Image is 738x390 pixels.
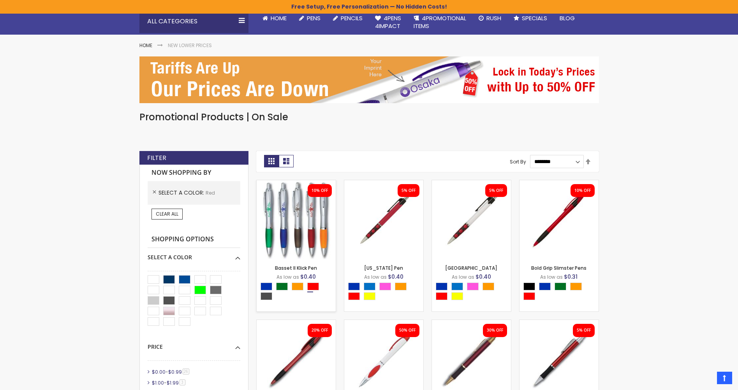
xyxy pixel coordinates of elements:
[436,283,511,302] div: Select A Color
[139,111,599,123] h1: Promotional Products | On Sale
[564,273,578,281] span: $0.31
[307,283,319,290] div: Red
[555,283,566,290] div: Green
[467,283,479,290] div: Pink
[489,188,503,193] div: 5% OFF
[379,283,391,290] div: Pink
[148,248,240,261] div: Select A Color
[486,14,501,22] span: Rush
[341,14,363,22] span: Pencils
[570,283,582,290] div: Orange
[256,10,293,27] a: Home
[577,328,591,333] div: 5% OFF
[348,283,423,302] div: Select A Color
[312,328,328,333] div: 20% OFF
[150,369,192,375] a: $0.00-$0.9926
[436,292,447,300] div: Red
[150,379,188,386] a: $1.00-$1.993
[348,283,360,290] div: Blue
[451,283,463,290] div: Blue Light
[407,10,472,35] a: 4PROMOTIONALITEMS
[388,273,403,281] span: $0.40
[432,180,511,259] img: New Orleans Pen-Red
[264,155,279,167] strong: Grid
[553,10,581,27] a: Blog
[148,231,240,248] strong: Shopping Options
[375,14,401,30] span: 4Pens 4impact
[139,10,248,33] div: All Categories
[369,10,407,35] a: 4Pens4impact
[520,180,599,186] a: Bold Gripped Slimster-Red
[483,283,494,290] div: Orange
[510,158,526,165] label: Sort By
[148,337,240,351] div: Price
[523,283,535,290] div: Black
[402,188,416,193] div: 5% OFF
[257,180,336,186] a: Basset II Klick Pen
[276,283,288,290] div: Green
[257,180,336,259] img: Basset II Klick Pen
[312,188,328,193] div: 10% OFF
[148,165,240,181] strong: Now Shopping by
[523,283,599,302] div: Select A Color
[395,283,407,290] div: Orange
[344,320,423,326] a: Dual Spot-Red
[300,273,316,281] span: $0.40
[507,10,553,27] a: Specials
[539,283,551,290] div: Blue
[540,274,563,280] span: As low as
[168,369,182,375] span: $0.99
[520,320,599,326] a: Sleeker Silver-Red
[348,292,360,300] div: Red
[275,265,317,271] a: Basset II Klick Pen
[271,14,287,22] span: Home
[180,379,185,385] span: 3
[364,274,387,280] span: As low as
[364,292,375,300] div: Yellow
[183,369,189,374] span: 26
[139,42,152,49] a: Home
[152,369,166,375] span: $0.00
[168,42,212,49] strong: New Lower Prices
[560,14,575,22] span: Blog
[522,14,547,22] span: Specials
[152,379,164,386] span: $1.00
[445,265,497,271] a: [GEOGRAPHIC_DATA]
[277,274,299,280] span: As low as
[399,328,416,333] div: 50% OFF
[574,188,591,193] div: 10% OFF
[327,10,369,27] a: Pencils
[206,190,215,196] span: Red
[292,283,303,290] div: Orange
[436,283,447,290] div: Blue
[364,283,375,290] div: Blue Light
[156,211,178,217] span: Clear All
[520,180,599,259] img: Bold Gripped Slimster-Red
[261,283,272,290] div: Blue
[293,10,327,27] a: Pens
[167,379,179,386] span: $1.99
[307,14,321,22] span: Pens
[139,56,599,103] img: New Lower Prices
[487,328,503,333] div: 30% OFF
[151,209,183,220] a: Clear All
[261,283,336,302] div: Select A Color
[257,320,336,326] a: Metallic Slimster-Red
[261,292,272,300] div: Smoke
[344,180,423,186] a: Louisiana Pen-Red
[364,265,403,271] a: [US_STATE] Pen
[472,10,507,27] a: Rush
[147,154,166,162] strong: Filter
[432,320,511,326] a: Sleeker Gold-Red
[531,265,587,271] a: Bold Grip Slimster Pens
[432,180,511,186] a: New Orleans Pen-Red
[452,274,474,280] span: As low as
[523,292,535,300] div: Red
[451,292,463,300] div: Yellow
[159,189,206,197] span: Select A Color
[414,14,466,30] span: 4PROMOTIONAL ITEMS
[344,180,423,259] img: Louisiana Pen-Red
[476,273,491,281] span: $0.40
